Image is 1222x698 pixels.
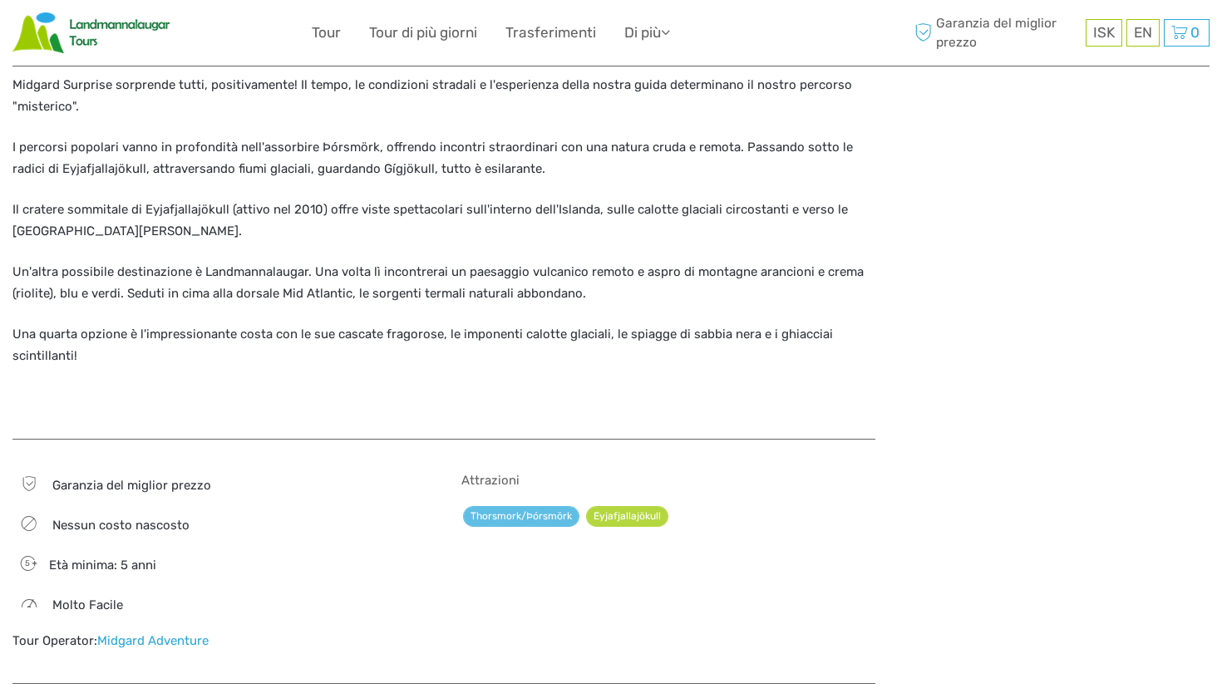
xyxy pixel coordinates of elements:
span: Garanzia del miglior prezzo [52,478,211,493]
a: Midgard Adventure [97,633,209,648]
span: Molto facile [52,597,123,612]
p: Una quarta opzione è l'impressionante costa con le sue cascate fragorose, le imponenti calotte gl... [12,324,875,366]
a: Trasferimenti [505,21,596,45]
span: 0 [1188,24,1202,41]
span: 5 [15,558,39,569]
a: Tour di più giorni [369,21,477,45]
p: Il cratere sommitale di Eyjafjallajökull (attivo nel 2010) offre viste spettacolari sull'interno ... [12,199,875,242]
a: Di più [624,21,670,45]
p: Siamo via in questo momento. Si prega di controllare più tardi! [23,29,188,42]
img: Viaggio in Scandinavia [12,12,170,53]
p: I percorsi popolari vanno in profondità nell'assorbire Þórsmörk, offrendo incontri straordinari c... [12,137,875,179]
a: Thorsmork/Þórsmörk [463,506,579,527]
span: ISK [1093,24,1115,41]
p: Midgard Surprise sorprende tutti, positivamente! Il tempo, le condizioni stradali e l'esperienza ... [12,75,875,117]
div: Tour Operator: [12,632,426,650]
a: Eyjafjallajökull [586,506,668,527]
a: Tour [312,21,341,45]
h5: Attrazioni [461,473,875,488]
p: Un'altra possibile destinazione è Landmannalaugar. Una volta lì incontrerai un paesaggio vulcanic... [12,262,875,304]
div: EN [1126,19,1160,47]
button: Apri il widget di chat LiveChat [191,26,211,46]
span: Garanzia del miglior prezzo [910,14,1082,51]
span: Età minima: 5 anni [49,558,156,573]
span: Nessun costo nascosto [52,518,190,533]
